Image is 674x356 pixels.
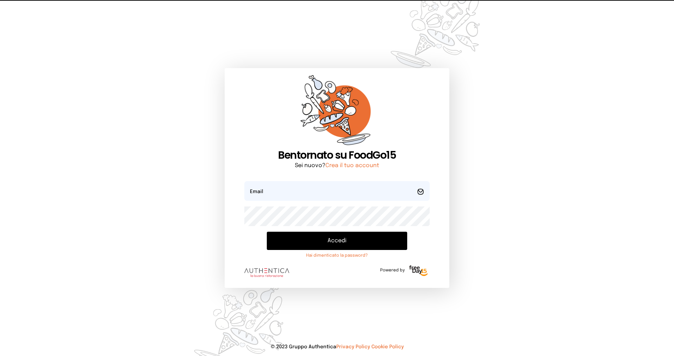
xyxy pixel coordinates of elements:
[267,253,407,258] a: Hai dimenticato la password?
[244,268,289,277] img: logo.8f33a47.png
[11,343,663,350] p: © 2023 Gruppo Authentica
[244,161,430,170] p: Sei nuovo?
[244,149,430,161] h1: Bentornato su FoodGo15
[371,344,404,349] a: Cookie Policy
[408,264,430,278] img: logo-freeday.3e08031.png
[267,232,407,250] button: Accedi
[325,163,379,169] a: Crea il tuo account
[380,268,405,273] span: Powered by
[336,344,370,349] a: Privacy Policy
[300,75,374,149] img: sticker-orange.65babaf.png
